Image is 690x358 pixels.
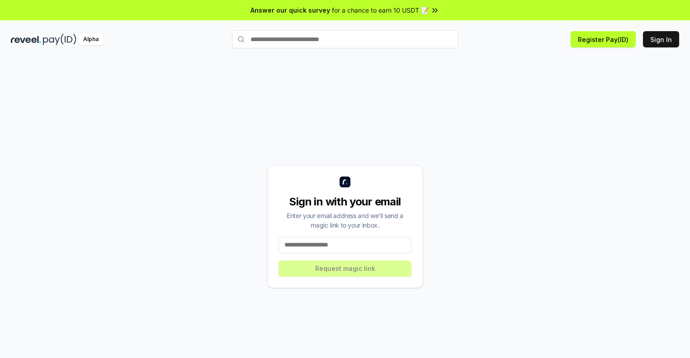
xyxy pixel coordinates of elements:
img: reveel_dark [11,34,41,45]
div: Enter your email address and we’ll send a magic link to your inbox. [279,211,411,230]
div: Alpha [78,34,104,45]
span: for a chance to earn 10 USDT 📝 [332,5,429,15]
button: Sign In [643,31,679,47]
button: Register Pay(ID) [571,31,636,47]
div: Sign in with your email [279,195,411,209]
img: pay_id [43,34,76,45]
img: logo_small [340,177,350,187]
span: Answer our quick survey [250,5,330,15]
